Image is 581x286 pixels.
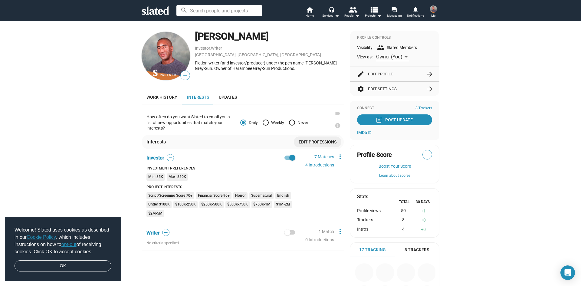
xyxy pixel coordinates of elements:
[195,60,344,71] div: Fiction writer (and investor/producer) under the pen name [PERSON_NAME] Grey-Sun. Owner of Haramb...
[225,201,250,208] mat-chip: $500K-750K
[357,130,372,135] a: IMDb
[415,208,432,214] div: 1
[332,123,344,135] a: Learn more
[320,6,341,19] button: Services
[336,153,344,160] mat-icon: more_vert
[405,247,429,253] span: 8 Trackers
[146,173,165,181] mat-chip: Min: $5K
[344,12,359,19] div: People
[430,5,437,13] img: Kelvin Reese
[173,201,198,208] mat-chip: $100K-250K
[357,193,368,200] mat-card-title: Stats
[368,131,372,134] mat-icon: open_in_new
[421,218,423,222] span: +
[395,200,413,205] div: Total
[61,242,77,247] a: opt-out
[357,44,432,51] div: Visibility: Slated Members
[363,6,384,19] button: Projects
[357,82,432,96] button: Edit Settings
[305,237,334,243] div: 0 Introductions
[357,130,367,135] span: IMDb
[426,4,441,20] button: Kelvin ReeseMe
[146,210,164,217] mat-chip: $2M-5M
[357,227,392,232] div: Intros
[146,201,172,208] mat-chip: Under $100K
[249,192,274,199] mat-chip: Supernatural
[333,12,340,19] mat-icon: arrow_drop_down
[431,12,435,19] span: Me
[196,192,231,199] mat-chip: Financial Score 90+
[405,6,426,19] a: Notifications
[269,120,284,125] span: Weekly
[357,106,432,111] div: Connect
[167,155,174,161] span: —
[357,151,392,159] span: Profile Score
[146,114,235,131] p: How often do you want Slated to email you a list of new opportunities that match your interests?
[369,5,378,14] mat-icon: view_list
[357,85,364,93] mat-icon: settings
[187,95,209,100] span: Interests
[305,163,334,167] a: 4 Introductions
[306,6,313,13] mat-icon: home
[376,12,383,19] mat-icon: arrow_drop_down
[295,120,308,125] span: Never
[415,106,432,111] span: 8 Trackers
[5,217,121,281] div: cookieconsent
[392,227,415,232] div: 4
[415,227,432,232] div: 0
[357,35,432,40] div: Profile Controls
[181,72,190,80] span: —
[195,46,210,51] a: Investor
[322,12,339,19] div: Services
[246,120,258,125] span: Daily
[146,139,168,145] div: Interests
[335,110,341,117] mat-icon: videocam
[423,151,432,159] span: —
[359,247,386,253] span: 17 Tracking
[348,5,357,14] mat-icon: people
[27,235,56,240] a: Cookie Policy
[421,209,423,213] span: +
[210,47,211,50] span: ,
[413,200,432,205] div: 30 Days
[146,166,295,171] div: Investment Preferences
[412,6,418,12] mat-icon: notifications
[336,228,344,235] mat-icon: more_vert
[146,241,295,246] div: No criteria specified
[384,6,405,19] a: Messaging
[357,164,432,169] button: Boost Your Score
[146,155,164,161] span: Investor
[214,90,242,104] a: Updates
[407,12,424,19] span: Notifications
[306,12,314,19] span: Home
[162,230,169,235] span: —
[357,67,432,81] button: Edit Profile
[335,123,341,129] mat-icon: info
[195,30,344,43] div: [PERSON_NAME]
[357,208,392,214] div: Profile views
[233,192,248,199] mat-chip: Horror
[329,7,334,12] mat-icon: headset_mic
[357,217,392,223] div: Trackers
[142,90,182,104] a: Work history
[219,95,237,100] span: Updates
[167,173,188,181] mat-chip: Max: $50K
[319,229,334,235] div: 1 Match
[415,217,432,223] div: 0
[211,46,222,51] a: Writer
[299,6,320,19] a: Home
[15,226,111,255] span: Welcome! Slated uses cookies as described in our , which includes instructions on how to of recei...
[353,12,361,19] mat-icon: arrow_drop_down
[146,185,295,190] div: Project Interests
[387,12,402,19] span: Messaging
[182,90,214,104] a: Interests
[392,208,415,214] div: 50
[357,71,364,78] mat-icon: edit
[142,32,190,80] img: Kelvin Reese
[299,136,336,147] span: Edit professions
[365,12,382,19] span: Projects
[357,54,373,60] span: View as:
[426,71,433,78] mat-icon: arrow_forward
[314,154,334,159] a: 7 Matches
[341,6,363,19] button: People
